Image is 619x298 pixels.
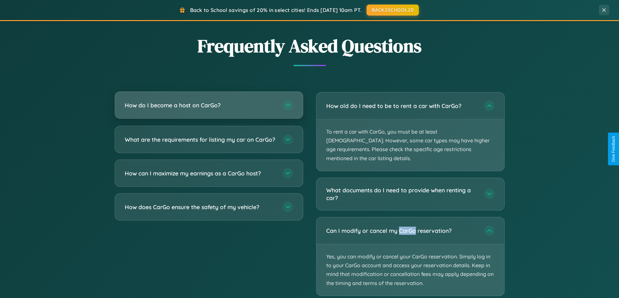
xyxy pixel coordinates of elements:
p: Yes, you can modify or cancel your CarGo reservation. Simply log in to your CarGo account and acc... [316,244,504,296]
h3: How does CarGo ensure the safety of my vehicle? [125,203,276,211]
h3: What are the requirements for listing my car on CarGo? [125,136,276,144]
span: Back to School savings of 20% in select cities! Ends [DATE] 10am PT. [190,7,362,13]
button: BACK2SCHOOL20 [367,5,419,16]
h2: Frequently Asked Questions [115,33,505,58]
h3: Can I modify or cancel my CarGo reservation? [326,227,478,235]
p: To rent a car with CarGo, you must be at least [DEMOGRAPHIC_DATA]. However, some car types may ha... [316,119,504,171]
h3: How do I become a host on CarGo? [125,101,276,109]
h3: What documents do I need to provide when renting a car? [326,186,478,202]
div: Give Feedback [611,136,616,162]
h3: How can I maximize my earnings as a CarGo host? [125,169,276,177]
h3: How old do I need to be to rent a car with CarGo? [326,102,478,110]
